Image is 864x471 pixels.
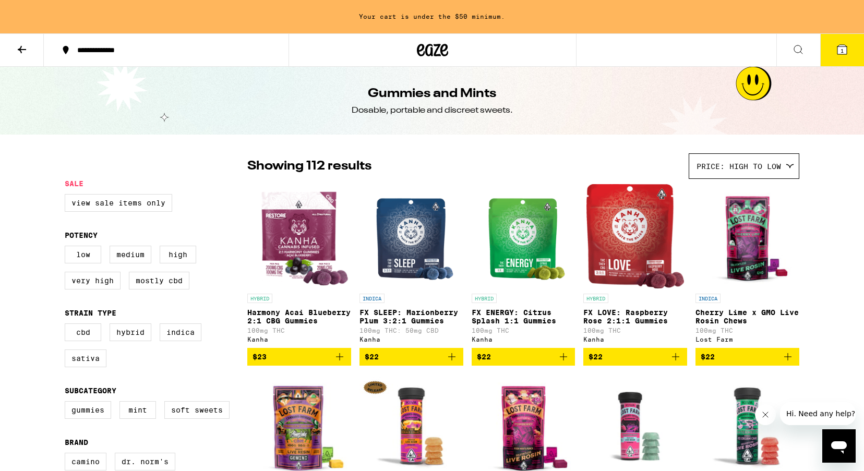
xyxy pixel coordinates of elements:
label: Indica [160,323,201,341]
div: Kanha [472,336,575,343]
button: Add to bag [472,348,575,366]
legend: Sale [65,179,83,188]
span: $22 [477,353,491,361]
label: Sativa [65,349,106,367]
label: Soft Sweets [164,401,230,419]
p: HYBRID [247,294,272,303]
p: 100mg THC [583,327,687,334]
label: Gummies [65,401,111,419]
label: CBD [65,323,101,341]
p: FX SLEEP: Marionberry Plum 3:2:1 Gummies [359,308,463,325]
label: Low [65,246,101,263]
button: Add to bag [695,348,799,366]
div: Kanha [247,336,351,343]
a: Open page for FX ENERGY: Citrus Splash 1:1 Gummies from Kanha [472,184,575,348]
h1: Gummies and Mints [368,85,496,103]
p: HYBRID [472,294,497,303]
label: Very High [65,272,121,289]
label: Mostly CBD [129,272,189,289]
span: 1 [841,47,844,54]
span: $22 [701,353,715,361]
p: Harmony Acai Blueberry 2:1 CBG Gummies [247,308,351,325]
legend: Subcategory [65,387,116,395]
span: $22 [365,353,379,361]
div: Dosable, portable and discreet sweets. [352,105,513,116]
div: Kanha [359,336,463,343]
img: Kanha - Harmony Acai Blueberry 2:1 CBG Gummies [248,184,350,288]
img: Kanha - FX SLEEP: Marionberry Plum 3:2:1 Gummies [368,184,455,288]
legend: Potency [65,231,98,239]
span: $22 [589,353,603,361]
div: Lost Farm [695,336,799,343]
img: Lost Farm - Cherry Lime x GMO Live Rosin Chews [695,184,799,288]
span: Price: High to Low [697,162,781,171]
a: Open page for FX SLEEP: Marionberry Plum 3:2:1 Gummies from Kanha [359,184,463,348]
p: 100mg THC: 50mg CBD [359,327,463,334]
label: Camino [65,453,106,470]
label: Dr. Norm's [115,453,175,470]
p: 100mg THC [247,327,351,334]
button: Add to bag [247,348,351,366]
a: Open page for Harmony Acai Blueberry 2:1 CBG Gummies from Kanha [247,184,351,348]
label: Medium [110,246,151,263]
button: Add to bag [583,348,687,366]
label: View Sale Items Only [65,194,172,212]
label: Mint [119,401,156,419]
p: Showing 112 results [247,158,371,175]
p: INDICA [695,294,721,303]
p: FX ENERGY: Citrus Splash 1:1 Gummies [472,308,575,325]
img: Kanha - FX ENERGY: Citrus Splash 1:1 Gummies [480,184,567,288]
a: Open page for FX LOVE: Raspberry Rose 2:1:1 Gummies from Kanha [583,184,687,348]
legend: Brand [65,438,88,446]
p: HYBRID [583,294,608,303]
iframe: Close message [755,404,776,425]
iframe: Message from company [780,402,856,425]
img: Kanha - FX LOVE: Raspberry Rose 2:1:1 Gummies [586,184,684,288]
a: Open page for Cherry Lime x GMO Live Rosin Chews from Lost Farm [695,184,799,348]
p: 100mg THC [472,327,575,334]
button: Add to bag [359,348,463,366]
p: INDICA [359,294,385,303]
p: FX LOVE: Raspberry Rose 2:1:1 Gummies [583,308,687,325]
label: Hybrid [110,323,151,341]
p: 100mg THC [695,327,799,334]
legend: Strain Type [65,309,116,317]
button: 1 [820,34,864,66]
iframe: Button to launch messaging window [822,429,856,463]
label: High [160,246,196,263]
p: Cherry Lime x GMO Live Rosin Chews [695,308,799,325]
span: $23 [253,353,267,361]
div: Kanha [583,336,687,343]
